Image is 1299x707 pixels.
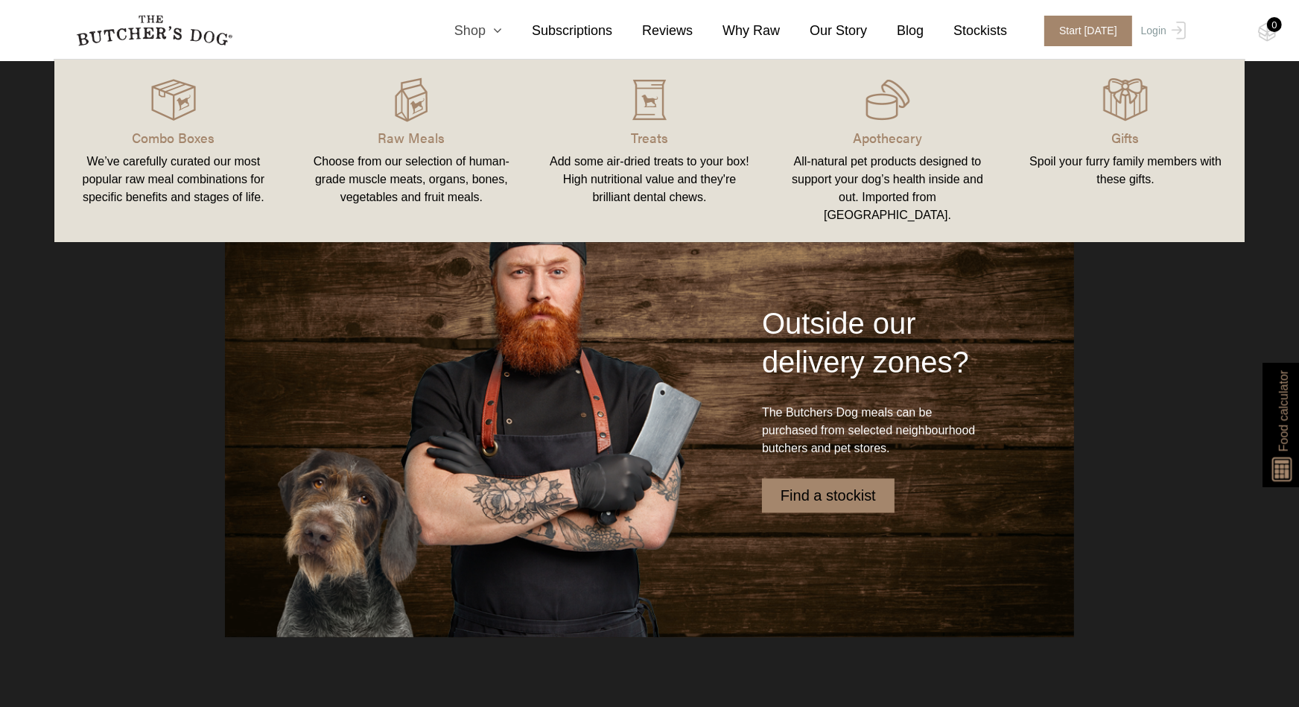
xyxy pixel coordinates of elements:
a: Combo Boxes We’ve carefully curated our most popular raw meal combinations for specific benefits ... [54,74,293,227]
a: Gifts Spoil your furry family members with these gifts. [1006,74,1245,227]
p: Treats [548,127,751,148]
div: The Butchers Dog meals can be purchased from selected neighbourhood butchers and pet stores. [762,404,980,487]
div: Add some air-dried treats to your box! High nutritional value and they're brilliant dental chews. [548,153,751,206]
div: All-natural pet products designed to support your dog’s health inside and out. Imported from [GEO... [787,153,989,224]
a: Start [DATE] [1029,16,1137,46]
a: Reviews [612,21,693,41]
div: Spoil your furry family members with these gifts. [1024,153,1227,188]
span: Food calculator [1274,370,1292,451]
span: Start [DATE] [1044,16,1132,46]
div: Choose from our selection of human-grade muscle meats, organs, bones, vegetables and fruit meals. [311,153,513,206]
a: Login [1137,16,1186,46]
a: Shop [425,21,502,41]
a: Why Raw [693,21,780,41]
a: Raw Meals Choose from our selection of human-grade muscle meats, organs, bones, vegetables and fr... [293,74,531,227]
a: Find a stockist [762,478,895,513]
a: Treats Add some air-dried treats to your box! High nutritional value and they're brilliant dental... [530,74,769,227]
div: We’ve carefully curated our most popular raw meal combinations for specific benefits and stages o... [72,153,275,206]
div: 0 [1267,17,1282,32]
p: Gifts [1024,127,1227,148]
p: Combo Boxes [72,127,275,148]
a: Stockists [924,21,1007,41]
div: Outside our delivery zones? [762,304,980,404]
img: TBD_Cart-Empty.png [1258,22,1277,42]
p: Raw Meals [311,127,513,148]
a: Subscriptions [502,21,612,41]
a: Our Story [780,21,867,41]
a: Apothecary All-natural pet products designed to support your dog’s health inside and out. Importe... [769,74,1007,227]
a: Blog [867,21,924,41]
p: Apothecary [787,127,989,148]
